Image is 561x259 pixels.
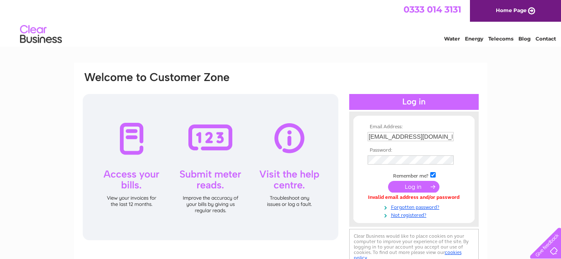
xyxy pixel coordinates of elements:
th: Email Address: [366,124,462,130]
div: Clear Business is a trading name of Verastar Limited (registered in [GEOGRAPHIC_DATA] No. 3667643... [84,5,478,41]
td: Remember me? [366,171,462,179]
a: Contact [536,36,556,42]
div: Invalid email address and/or password [368,195,460,201]
a: 0333 014 3131 [404,4,461,15]
img: logo.png [20,22,62,47]
a: Forgotten password? [368,203,462,211]
a: Water [444,36,460,42]
a: Energy [465,36,483,42]
a: Telecoms [488,36,513,42]
a: Blog [518,36,531,42]
a: Not registered? [368,211,462,218]
input: Submit [388,181,439,193]
th: Password: [366,147,462,153]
